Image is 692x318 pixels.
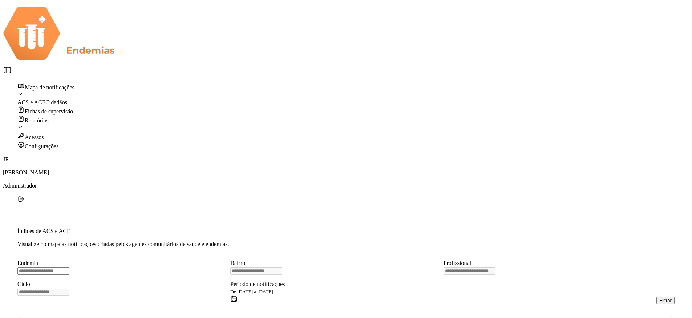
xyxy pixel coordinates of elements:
a: Configurações [17,141,689,150]
span: Relatórios [25,117,49,124]
img: logo.svg [3,3,139,64]
span: Ciclo [17,281,30,287]
a: ACS e ACE [17,99,45,105]
p: Índices de ACS e ACE [17,228,675,235]
button: Filtrar [656,297,675,304]
a: Cidadãos [45,99,67,105]
div: Visualize no mapa as notificações criadas pelos agentes comunitários de saúde e endemias. [17,241,675,248]
span: Acessos [25,134,44,140]
span: Fichas de supervisão [25,108,73,114]
a: Acessos [17,132,689,141]
span: Configurações [25,143,58,149]
small: De [DATE] a [DATE] [230,289,273,294]
span: Endemia [17,260,38,266]
span: Profissional [444,260,471,266]
p: Administrador [3,182,689,189]
span: Período de notificações [230,281,285,287]
span: Mapa de notificações [25,84,74,90]
a: Fichas de supervisão [17,106,689,115]
p: [PERSON_NAME] [3,169,689,176]
span: Bairro [230,260,245,266]
span: JR [3,156,9,162]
